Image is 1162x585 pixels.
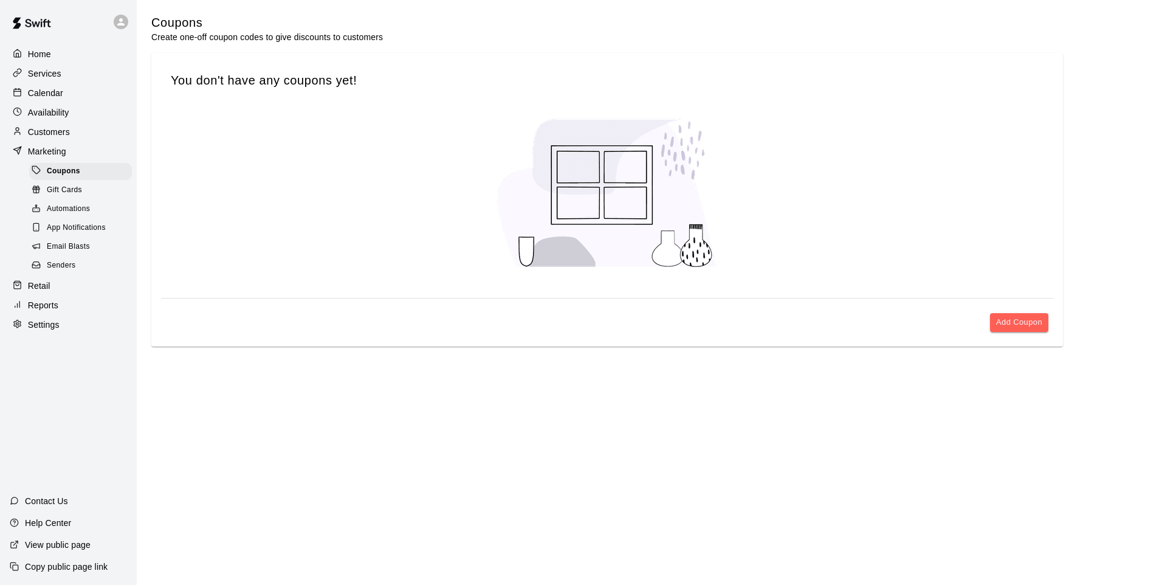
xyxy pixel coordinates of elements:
span: Coupons [47,165,80,178]
p: Marketing [28,145,66,157]
p: Availability [28,106,69,119]
span: Senders [47,260,76,272]
div: Email Blasts [29,238,132,255]
div: Coupons [29,163,132,180]
a: Senders [29,257,137,275]
div: Gift Cards [29,182,132,199]
p: Contact Us [25,495,68,507]
a: Calendar [10,84,127,102]
a: Automations [29,200,137,219]
span: Email Blasts [47,241,90,253]
p: Customers [28,126,70,138]
p: Create one-off coupon codes to give discounts to customers [151,31,383,43]
h5: You don't have any coupons yet! [171,72,1043,89]
div: App Notifications [29,220,132,237]
p: Copy public page link [25,561,108,573]
a: Email Blasts [29,238,137,257]
a: Gift Cards [29,181,137,199]
p: Services [28,67,61,80]
p: Help Center [25,517,71,529]
a: Retail [10,277,127,295]
a: Reports [10,296,127,314]
a: Marketing [10,142,127,161]
p: Retail [28,280,50,292]
a: Customers [10,123,127,141]
span: Gift Cards [47,184,82,196]
span: App Notifications [47,222,106,234]
p: View public page [25,539,91,551]
p: Calendar [28,87,63,99]
span: Automations [47,203,90,215]
div: Automations [29,201,132,218]
img: No coupons created [486,108,729,279]
a: Home [10,45,127,63]
button: Add Coupon [990,313,1048,332]
div: Senders [29,257,132,274]
a: Services [10,64,127,83]
p: Settings [28,319,60,331]
h5: Coupons [151,15,383,31]
p: Home [28,48,51,60]
p: Reports [28,299,58,311]
a: App Notifications [29,219,137,238]
a: Coupons [29,162,137,181]
a: Settings [10,316,127,334]
a: Availability [10,103,127,122]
